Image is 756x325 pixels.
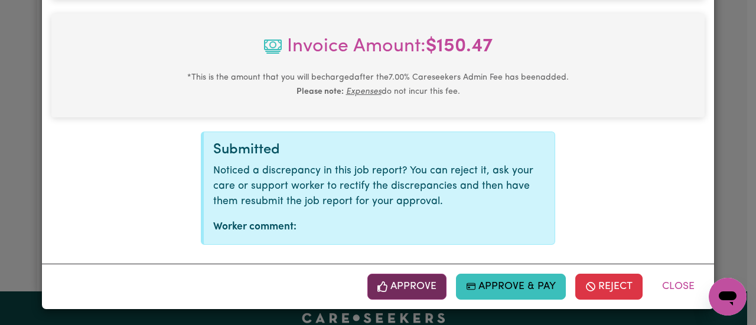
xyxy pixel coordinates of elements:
iframe: Button to launch messaging window [709,278,747,316]
strong: Worker comment: [213,222,296,232]
button: Reject [575,274,643,300]
button: Approve & Pay [456,274,566,300]
span: Submitted [213,143,280,157]
span: Invoice Amount: [61,32,695,70]
small: This is the amount that you will be charged after the 7.00 % Careseekers Admin Fee has been added... [187,73,569,96]
p: Noticed a discrepancy in this job report? You can reject it, ask your care or support worker to r... [213,163,545,210]
u: Expenses [346,87,382,96]
b: $ 150.47 [426,37,493,56]
button: Close [652,274,705,300]
button: Approve [367,274,447,300]
b: Please note: [296,87,344,96]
